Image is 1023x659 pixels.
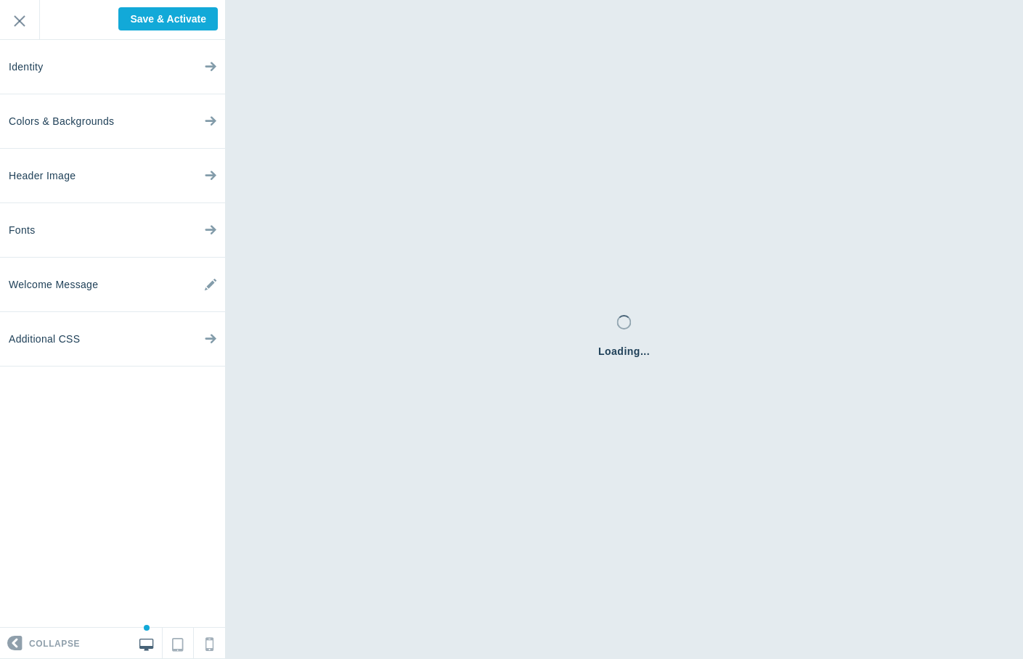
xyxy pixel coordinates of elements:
[9,258,98,312] span: Welcome Message
[9,312,80,367] span: Additional CSS
[598,344,650,359] span: Loading...
[9,94,114,149] span: Colors & Backgrounds
[118,7,218,30] input: Save & Activate
[29,629,80,659] span: Collapse
[9,149,76,203] span: Header Image
[9,203,36,258] span: Fonts
[9,40,44,94] span: Identity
